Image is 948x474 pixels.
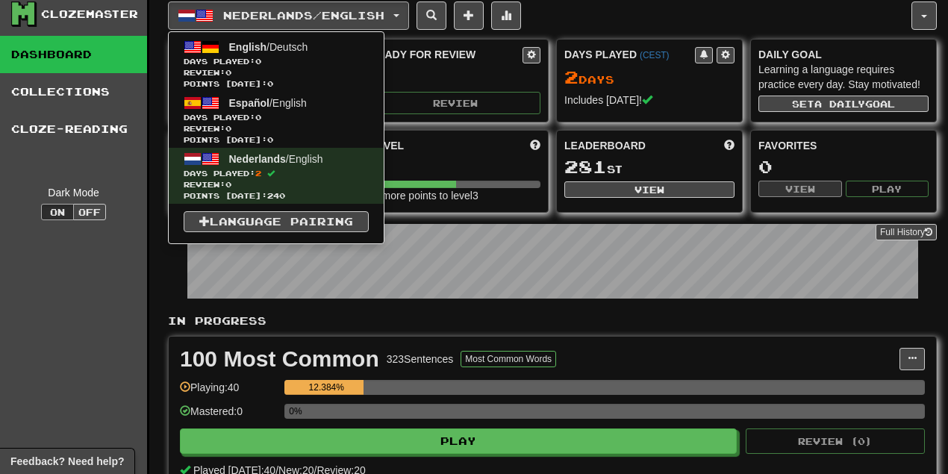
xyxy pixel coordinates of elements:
[876,224,937,240] a: Full History
[223,9,384,22] span: Nederlands / English
[758,158,929,176] div: 0
[229,153,323,165] span: / English
[73,204,106,220] button: Off
[229,153,286,165] span: Nederlands
[255,57,261,66] span: 0
[564,156,607,177] span: 281
[229,41,267,53] span: English
[10,454,124,469] span: Open feedback widget
[370,92,540,114] button: Review
[564,158,735,177] div: st
[41,7,138,22] div: Clozemaster
[564,93,735,107] div: Includes [DATE]!
[370,158,540,176] div: 2
[814,99,865,109] span: a daily
[370,188,540,203] div: 79 more points to level 3
[724,138,735,153] span: This week in points, UTC
[461,351,556,367] button: Most Common Words
[169,92,384,148] a: Español/EnglishDays Played:0 Review:0Points [DATE]:0
[417,1,446,30] button: Search sentences
[168,1,409,30] button: Nederlands/English
[229,97,307,109] span: / English
[168,314,937,328] p: In Progress
[184,67,369,78] span: Review: 0
[846,181,929,197] button: Play
[370,138,404,153] span: Level
[184,134,369,146] span: Points [DATE]: 0
[184,190,369,202] span: Points [DATE]: 240
[564,66,579,87] span: 2
[454,1,484,30] button: Add sentence to collection
[180,428,737,454] button: Play
[758,47,929,62] div: Daily Goal
[370,47,523,62] div: Ready for Review
[180,404,277,428] div: Mastered: 0
[746,428,925,454] button: Review (0)
[229,41,308,53] span: / Deutsch
[758,138,929,153] div: Favorites
[184,168,369,179] span: Days Played:
[184,78,369,90] span: Points [DATE]: 0
[387,352,454,367] div: 323 Sentences
[41,204,74,220] button: On
[564,138,646,153] span: Leaderboard
[564,181,735,198] button: View
[184,112,369,123] span: Days Played:
[169,148,384,204] a: Nederlands/EnglishDays Played:2 Review:0Points [DATE]:240
[370,68,540,87] div: 0
[229,97,269,109] span: Español
[180,348,379,370] div: 100 Most Common
[169,36,384,92] a: English/DeutschDays Played:0 Review:0Points [DATE]:0
[758,181,842,197] button: View
[530,138,540,153] span: Score more points to level up
[184,56,369,67] span: Days Played:
[564,47,695,62] div: Days Played
[11,185,136,200] div: Dark Mode
[255,169,261,178] span: 2
[758,96,929,112] button: Seta dailygoal
[289,380,364,395] div: 12.384%
[564,68,735,87] div: Day s
[184,123,369,134] span: Review: 0
[184,179,369,190] span: Review: 0
[255,113,261,122] span: 0
[180,380,277,405] div: Playing: 40
[640,50,670,60] a: (CEST)
[758,62,929,92] div: Learning a language requires practice every day. Stay motivated!
[184,211,369,232] a: Language Pairing
[491,1,521,30] button: More stats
